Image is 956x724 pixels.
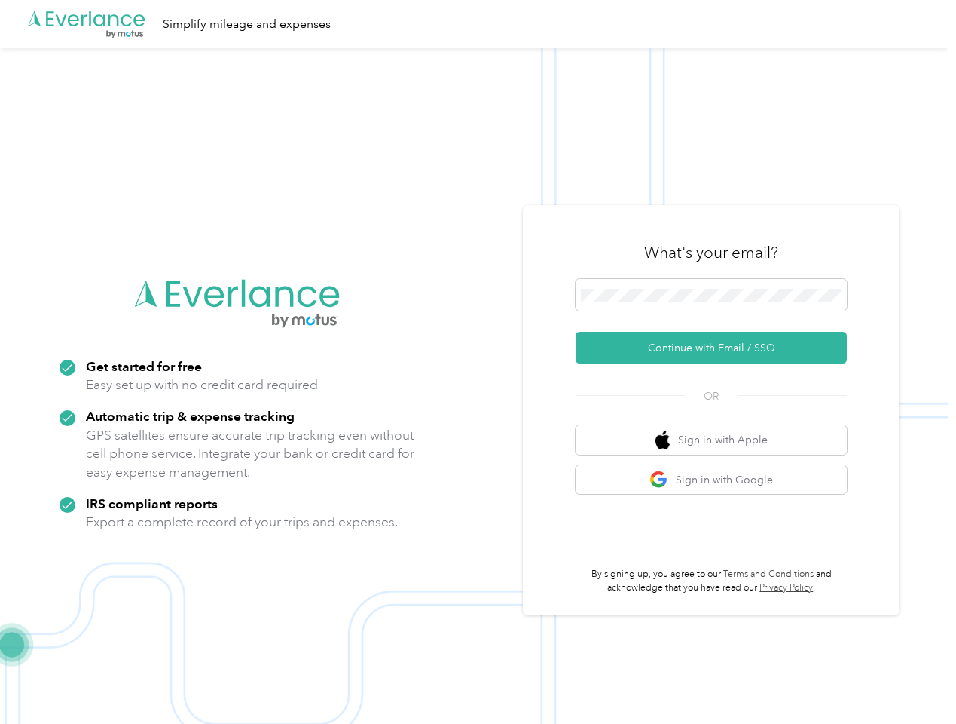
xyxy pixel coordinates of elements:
h3: What's your email? [644,242,778,263]
p: Export a complete record of your trips and expenses. [86,513,398,532]
span: OR [685,388,738,404]
div: Simplify mileage and expenses [163,15,331,34]
img: google logo [649,471,668,489]
a: Privacy Policy [759,582,813,594]
img: apple logo [655,431,670,449]
p: By signing up, you agree to our and acknowledge that you have read our . [576,568,847,594]
button: google logoSign in with Google [576,465,847,495]
strong: Automatic trip & expense tracking [86,408,295,424]
a: Terms and Conditions [723,569,814,580]
button: Continue with Email / SSO [576,332,847,364]
strong: Get started for free [86,358,202,374]
button: apple logoSign in with Apple [576,425,847,455]
p: GPS satellites ensure accurate trip tracking even without cell phone service. Integrate your bank... [86,426,415,482]
p: Easy set up with no credit card required [86,376,318,394]
strong: IRS compliant reports [86,495,218,511]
